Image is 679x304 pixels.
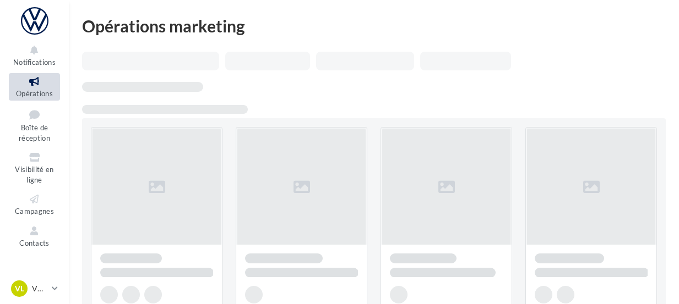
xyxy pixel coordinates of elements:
button: Notifications [9,42,60,69]
span: Campagnes [15,207,54,215]
a: Campagnes [9,191,60,218]
span: Boîte de réception [19,123,50,142]
span: Contacts [19,239,50,247]
a: Visibilité en ligne [9,149,60,186]
span: Notifications [13,58,56,67]
span: VL [15,283,24,294]
span: Opérations [16,89,53,98]
a: Boîte de réception [9,105,60,145]
p: VW LAON [32,283,47,294]
a: VL VW LAON [9,278,60,299]
span: Visibilité en ligne [15,165,53,184]
a: Opérations [9,73,60,100]
div: Opérations marketing [82,18,666,34]
a: Contacts [9,223,60,250]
